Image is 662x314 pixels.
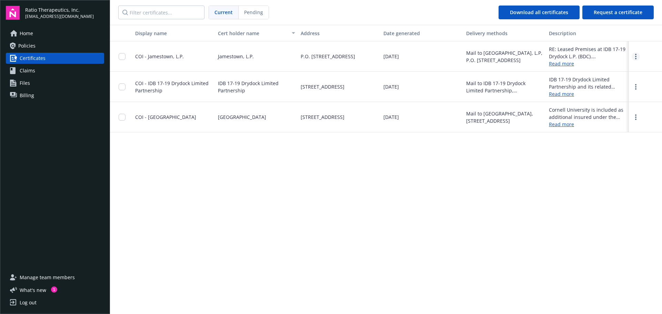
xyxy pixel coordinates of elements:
[218,53,254,60] span: Jamestown, L.P.
[132,25,215,41] button: Display name
[20,297,37,308] div: Log out
[6,6,20,20] img: navigator-logo.svg
[119,83,126,90] input: Toggle Row Selected
[549,121,626,128] a: Read more
[118,6,204,19] input: Filter certificates...
[135,53,184,60] span: COI - Jamestown, L.P.
[239,6,269,19] span: Pending
[301,30,378,37] div: Address
[6,90,104,101] a: Billing
[6,53,104,64] a: Certificates
[383,30,461,37] div: Date generated
[214,9,233,16] span: Current
[301,113,344,121] span: [STREET_ADDRESS]
[51,286,57,293] div: 1
[25,6,104,20] button: Ratio Therapeutics, Inc.[EMAIL_ADDRESS][DOMAIN_NAME]
[466,49,543,64] div: Mail to [GEOGRAPHIC_DATA], L.P, P.O. [STREET_ADDRESS]
[549,60,626,67] a: Read more
[25,13,94,20] span: [EMAIL_ADDRESS][DOMAIN_NAME]
[632,52,640,61] a: more
[20,286,46,294] span: What ' s new
[18,40,36,51] span: Policies
[218,80,295,94] span: IDB 17-19 Drydock Limited Partnership
[20,53,46,64] span: Certificates
[549,106,626,121] div: Cornell University is included as additional insured under the general liability and Products Lia...
[218,30,288,37] div: Cert holder name
[383,83,399,90] span: [DATE]
[632,113,640,121] a: more
[20,90,34,101] span: Billing
[20,272,75,283] span: Manage team members
[381,25,463,41] button: Date generated
[546,25,629,41] button: Description
[6,28,104,39] a: Home
[6,40,104,51] a: Policies
[215,25,298,41] button: Cert holder name
[466,30,543,37] div: Delivery methods
[119,114,126,121] input: Toggle Row Selected
[632,83,640,91] a: more
[244,9,263,16] span: Pending
[25,6,94,13] span: Ratio Therapeutics, Inc.
[6,78,104,89] a: Files
[6,65,104,76] a: Claims
[383,113,399,121] span: [DATE]
[135,30,212,37] div: Display name
[499,6,580,19] button: Download all certificates
[135,80,209,94] span: COI - IDB 17-19 Drydock Limited Partnership
[549,45,626,60] div: RE: Leased Premises at IDB 17-19 Drydock L.P. (BDC). [STREET_ADDRESS] Jamestown Commercial Manage...
[510,9,568,16] span: Download all certificates
[20,28,33,39] span: Home
[298,25,381,41] button: Address
[20,78,30,89] span: Files
[301,53,355,60] span: P.O. [STREET_ADDRESS]
[549,30,626,37] div: Description
[549,76,626,90] div: IDB 17-19 Drydock Limited Partnership and its related entities as Owners and Jamestown Commercial...
[466,80,543,94] div: Mail to IDB 17-19 Drydock Limited Partnership, [STREET_ADDRESS]
[6,286,57,294] button: What's new1
[549,90,626,98] a: Read more
[463,25,546,41] button: Delivery methods
[119,53,126,60] input: Toggle Row Selected
[6,272,104,283] a: Manage team members
[383,53,399,60] span: [DATE]
[466,110,543,124] div: Mail to [GEOGRAPHIC_DATA], [STREET_ADDRESS]
[594,9,642,16] span: Request a certificate
[301,83,344,90] span: [STREET_ADDRESS]
[218,113,266,121] span: [GEOGRAPHIC_DATA]
[20,65,35,76] span: Claims
[135,114,196,120] span: COI - [GEOGRAPHIC_DATA]
[582,6,654,19] button: Request a certificate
